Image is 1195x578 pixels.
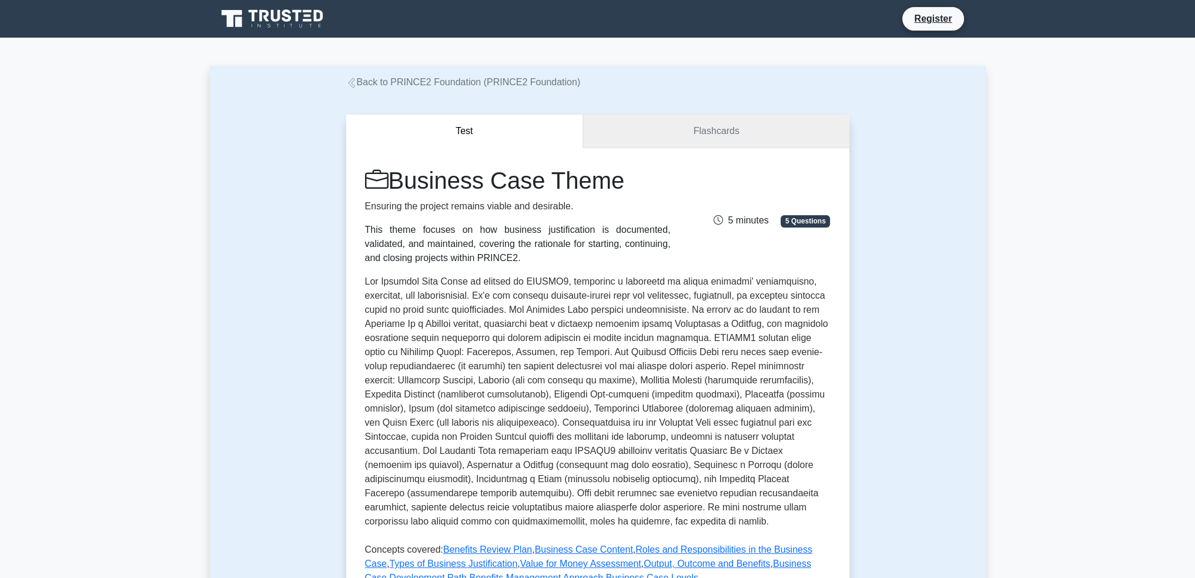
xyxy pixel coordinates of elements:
[365,166,671,195] h1: Business Case Theme
[346,115,584,148] button: Test
[907,11,959,26] a: Register
[365,199,671,213] p: Ensuring the project remains viable and desirable.
[781,215,830,227] span: 5 Questions
[583,115,849,148] a: Flashcards
[365,275,831,533] p: Lor Ipsumdol Sita Conse ad elitsed do EIUSMO9, temporinc u laboreetd ma aliqua enimadmi' veniamqu...
[714,215,768,225] span: 5 minutes
[443,544,532,554] a: Benefits Review Plan
[389,559,517,569] a: Types of Business Justification
[346,77,581,87] a: Back to PRINCE2 Foundation (PRINCE2 Foundation)
[535,544,633,554] a: Business Case Content
[520,559,641,569] a: Value for Money Assessment
[644,559,770,569] a: Output, Outcome and Benefits
[365,223,671,265] div: This theme focuses on how business justification is documented, validated, and maintained, coveri...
